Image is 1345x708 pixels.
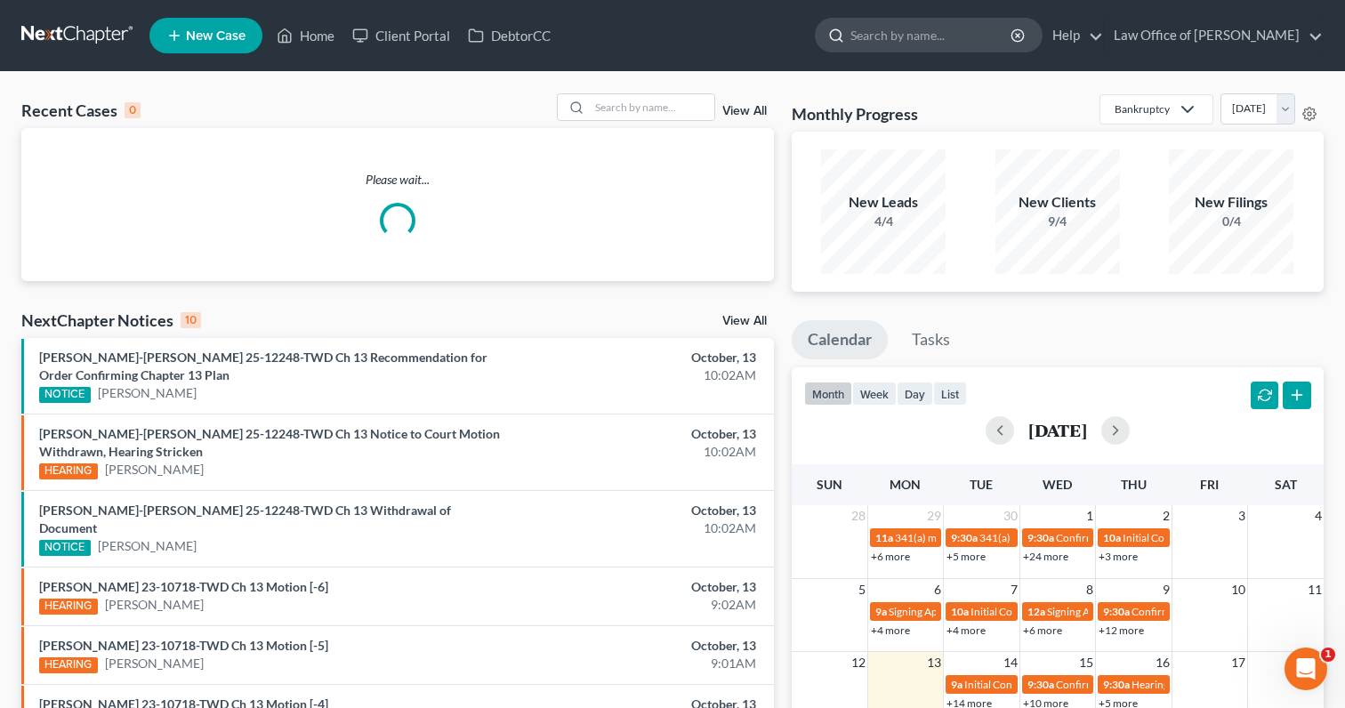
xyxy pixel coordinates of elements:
[1115,101,1170,117] div: Bankruptcy
[925,652,943,673] span: 13
[21,310,201,331] div: NextChapter Notices
[39,540,91,556] div: NOTICE
[528,443,755,461] div: 10:02AM
[39,463,98,479] div: HEARING
[897,382,933,406] button: day
[1161,505,1172,527] span: 2
[817,477,842,492] span: Sun
[39,503,451,535] a: [PERSON_NAME]-[PERSON_NAME] 25-12248-TWD Ch 13 Withdrawal of Document
[125,102,141,118] div: 0
[951,531,978,544] span: 9:30a
[186,29,246,43] span: New Case
[1023,624,1062,637] a: +6 more
[857,579,867,600] span: 5
[995,192,1120,213] div: New Clients
[722,315,767,327] a: View All
[1084,505,1095,527] span: 1
[925,505,943,527] span: 29
[1306,579,1324,600] span: 11
[1236,505,1247,527] span: 3
[875,605,887,618] span: 9a
[268,20,343,52] a: Home
[39,657,98,673] div: HEARING
[951,605,969,618] span: 10a
[1229,579,1247,600] span: 10
[792,103,918,125] h3: Monthly Progress
[39,426,500,459] a: [PERSON_NAME]-[PERSON_NAME] 25-12248-TWD Ch 13 Notice to Court Motion Withdrawn, Hearing Stricken
[1103,531,1121,544] span: 10a
[1084,579,1095,600] span: 8
[528,519,755,537] div: 10:02AM
[821,213,946,230] div: 4/4
[1169,192,1293,213] div: New Filings
[1027,605,1045,618] span: 12a
[995,213,1120,230] div: 9/4
[1275,477,1297,492] span: Sat
[181,312,201,328] div: 10
[459,20,560,52] a: DebtorCC
[105,596,204,614] a: [PERSON_NAME]
[895,531,1067,544] span: 341(a) meeting for [PERSON_NAME]
[889,605,987,618] span: Signing Appointment
[343,20,459,52] a: Client Portal
[850,19,1013,52] input: Search by name...
[932,579,943,600] span: 6
[1028,421,1087,439] h2: [DATE]
[1121,477,1147,492] span: Thu
[1321,648,1335,662] span: 1
[970,605,1124,618] span: Initial Consultation Appointment
[1027,678,1054,691] span: 9:30a
[875,531,893,544] span: 11a
[528,349,755,366] div: October, 13
[39,579,328,594] a: [PERSON_NAME] 23-10718-TWD Ch 13 Motion [-6]
[964,678,1117,691] span: Initial Consultation Appointment
[1105,20,1323,52] a: Law Office of [PERSON_NAME]
[590,94,714,120] input: Search by name...
[21,100,141,121] div: Recent Cases
[1169,213,1293,230] div: 0/4
[1229,652,1247,673] span: 17
[722,105,767,117] a: View All
[39,387,91,403] div: NOTICE
[871,624,910,637] a: +4 more
[21,171,774,189] p: Please wait...
[105,655,204,672] a: [PERSON_NAME]
[1200,477,1219,492] span: Fri
[951,678,962,691] span: 9a
[105,461,204,479] a: [PERSON_NAME]
[850,652,867,673] span: 12
[1154,652,1172,673] span: 16
[804,382,852,406] button: month
[39,638,328,653] a: [PERSON_NAME] 23-10718-TWD Ch 13 Motion [-5]
[528,425,755,443] div: October, 13
[528,366,755,384] div: 10:02AM
[1132,678,1270,691] span: Hearing for [PERSON_NAME]
[39,599,98,615] div: HEARING
[528,637,755,655] div: October, 13
[1077,652,1095,673] span: 15
[1123,531,1276,544] span: Initial Consultation Appointment
[1103,605,1130,618] span: 9:30a
[1027,531,1054,544] span: 9:30a
[528,578,755,596] div: October, 13
[821,192,946,213] div: New Leads
[39,350,487,382] a: [PERSON_NAME]-[PERSON_NAME] 25-12248-TWD Ch 13 Recommendation for Order Confirming Chapter 13 Plan
[871,550,910,563] a: +6 more
[1285,648,1327,690] iframe: Intercom live chat
[1043,477,1072,492] span: Wed
[528,596,755,614] div: 9:02AM
[528,655,755,672] div: 9:01AM
[979,531,1151,544] span: 341(a) meeting for [PERSON_NAME]
[1009,579,1019,600] span: 7
[970,477,993,492] span: Tue
[896,320,966,359] a: Tasks
[528,502,755,519] div: October, 13
[1161,579,1172,600] span: 9
[1099,624,1144,637] a: +12 more
[1002,652,1019,673] span: 14
[890,477,921,492] span: Mon
[1002,505,1019,527] span: 30
[946,550,986,563] a: +5 more
[946,624,986,637] a: +4 more
[98,384,197,402] a: [PERSON_NAME]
